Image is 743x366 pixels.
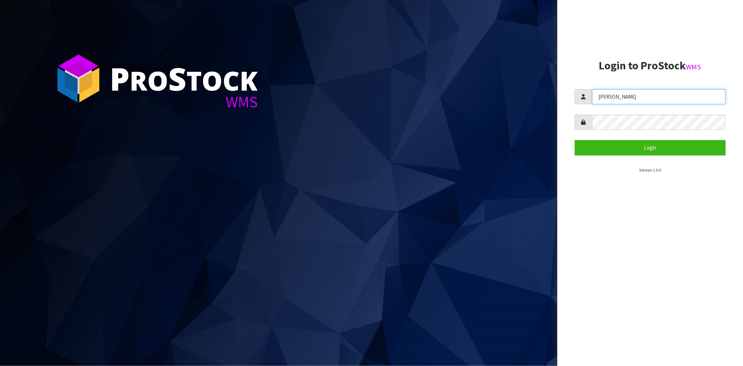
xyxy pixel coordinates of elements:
[639,167,661,173] small: Version 1.0.0
[110,63,258,94] div: ro tock
[168,57,186,100] span: S
[592,89,726,104] input: Username
[686,62,701,71] small: WMS
[110,94,258,110] div: WMS
[52,52,105,105] img: ProStock Cube
[575,140,726,155] button: Login
[575,60,726,72] h2: Login to ProStock
[110,57,130,100] span: P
